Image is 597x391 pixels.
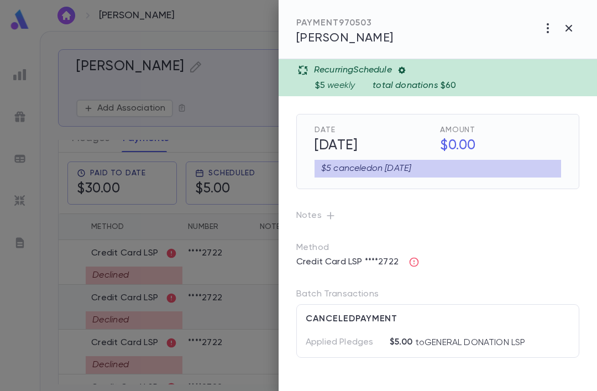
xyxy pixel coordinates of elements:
[390,337,413,348] p: $5.00
[413,337,526,348] p: to GENERAL DONATION LSP
[296,242,352,253] p: Method
[296,207,579,225] p: Notes
[373,80,438,91] p: total donations
[315,126,436,134] span: Date
[306,337,390,348] p: Applied Pledges
[315,80,325,91] p: $5
[296,18,394,29] div: PAYMENT 970503
[306,314,397,325] span: Canceled Payment
[308,134,436,158] h5: [DATE]
[296,32,394,44] span: [PERSON_NAME]
[433,134,561,158] h5: $0.00
[296,289,579,304] p: Batch Transactions
[290,253,405,271] p: Credit Card LSP ****2722
[315,160,561,178] div: $5 canceled on [DATE]
[315,76,590,91] div: weekly
[441,80,456,91] p: $60
[314,65,392,76] p: Recurring Schedule
[440,126,561,134] span: Amount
